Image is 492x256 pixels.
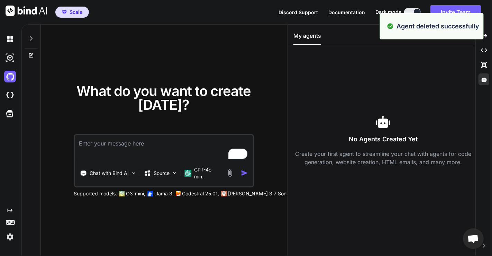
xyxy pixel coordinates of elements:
[4,71,16,82] img: githubDark
[293,150,473,166] p: Create your first agent to streamline your chat with agents for code generation, website creation...
[6,6,47,16] img: Bind AI
[131,170,137,176] img: Pick Tools
[4,33,16,45] img: darkChat
[75,135,253,161] textarea: To enrich screen reader interactions, please activate Accessibility in Grammarly extension settings
[176,191,181,196] img: Mistral-AI
[387,21,394,31] img: alert
[4,231,16,243] img: settings
[4,89,16,101] img: cloudideIcon
[172,170,177,176] img: Pick Models
[184,170,191,177] img: GPT-4o mini
[375,9,401,16] span: Dark mode
[293,32,321,45] button: My agents
[62,10,67,14] img: premium
[293,134,473,144] h3: No Agents Created Yet
[194,166,223,180] p: GPT-4o min..
[328,9,365,15] span: Documentation
[154,190,174,197] p: Llama 3,
[55,7,89,18] button: premiumScale
[279,9,318,15] span: Discord Support
[221,191,227,196] img: claude
[4,52,16,64] img: darkAi-studio
[463,228,484,249] div: Open chat
[126,190,145,197] p: O3-mini,
[70,9,82,16] span: Scale
[90,170,129,177] p: Chat with Bind AI
[119,191,125,196] img: GPT-4
[279,9,318,16] button: Discord Support
[430,5,481,19] button: Invite Team
[226,169,234,177] img: attachment
[74,190,117,197] p: Supported models:
[241,169,248,177] img: icon
[228,190,295,197] p: [PERSON_NAME] 3.7 Sonnet,
[154,170,170,177] p: Source
[147,191,153,196] img: Llama2
[397,21,479,31] p: Agent deleted successfully
[328,9,365,16] button: Documentation
[76,82,251,113] span: What do you want to create [DATE]?
[182,190,219,197] p: Codestral 25.01,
